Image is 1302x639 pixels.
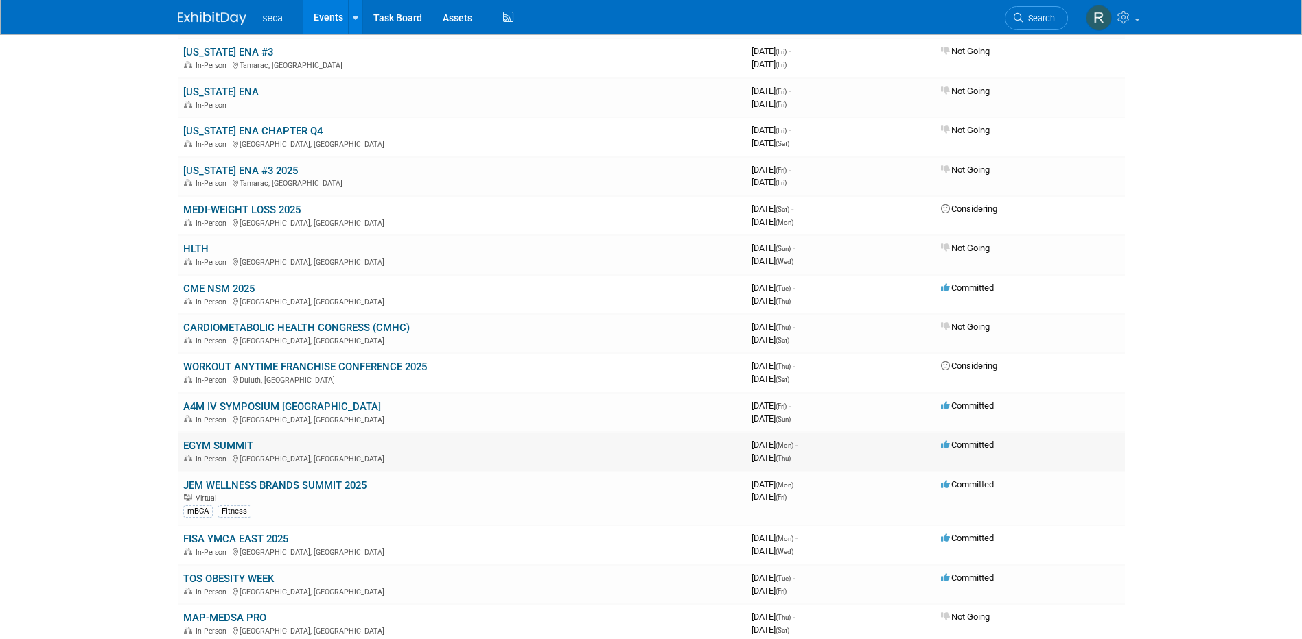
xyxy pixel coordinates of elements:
div: mBCA [183,505,213,518]
a: [US_STATE] ENA CHAPTER Q4 [183,125,323,137]
span: Not Going [941,125,990,135]
span: In-Person [196,61,231,70]
span: [DATE] [752,204,793,214]
span: [DATE] [752,165,791,175]
a: MEDI-WEIGHT LOSS 2025 [183,204,301,216]
span: In-Person [196,337,231,346]
span: In-Person [196,376,231,385]
span: Committed [941,439,994,450]
span: - [793,572,795,583]
a: EGYM SUMMIT [183,439,253,452]
span: [DATE] [752,296,791,306]
span: (Sat) [776,337,789,344]
span: In-Person [196,415,231,424]
span: [DATE] [752,533,798,543]
span: Not Going [941,612,990,622]
div: Tamarac, [GEOGRAPHIC_DATA] [183,177,741,188]
span: [DATE] [752,492,787,502]
img: In-Person Event [184,337,192,343]
img: In-Person Event [184,548,192,555]
img: In-Person Event [184,588,192,594]
span: Committed [941,282,994,293]
span: (Fri) [776,127,787,134]
span: Committed [941,479,994,490]
span: [DATE] [752,125,791,135]
div: [GEOGRAPHIC_DATA], [GEOGRAPHIC_DATA] [183,413,741,424]
div: [GEOGRAPHIC_DATA], [GEOGRAPHIC_DATA] [183,625,741,636]
a: Search [1005,6,1068,30]
span: [DATE] [752,177,787,187]
div: [GEOGRAPHIC_DATA], [GEOGRAPHIC_DATA] [183,586,741,596]
img: In-Person Event [184,179,192,186]
span: [DATE] [752,479,798,490]
img: In-Person Event [184,376,192,383]
span: (Wed) [776,258,793,265]
a: HLTH [183,243,209,255]
img: In-Person Event [184,258,192,265]
a: FISA YMCA EAST 2025 [183,533,288,545]
span: (Tue) [776,575,791,582]
a: [US_STATE] ENA #3 2025 [183,165,298,177]
span: (Fri) [776,88,787,95]
span: [DATE] [752,374,789,384]
span: [DATE] [752,400,791,411]
a: [US_STATE] ENA #3 [183,46,273,58]
span: [DATE] [752,138,789,148]
span: [DATE] [752,439,798,450]
span: [DATE] [752,612,795,622]
span: Committed [941,400,994,411]
span: [DATE] [752,572,795,583]
span: - [789,400,791,411]
span: (Fri) [776,48,787,56]
span: seca [263,12,283,23]
span: - [793,243,795,253]
img: Rachel Jordan [1086,5,1112,31]
span: [DATE] [752,322,795,332]
img: ExhibitDay [178,12,246,25]
a: TOS OBESITY WEEK [183,572,274,585]
img: In-Person Event [184,298,192,304]
span: In-Person [196,179,231,188]
span: [DATE] [752,335,789,345]
span: [DATE] [752,86,791,96]
a: MAP-MEDSA PRO [183,612,266,624]
div: [GEOGRAPHIC_DATA], [GEOGRAPHIC_DATA] [183,138,741,149]
span: (Mon) [776,535,793,542]
span: (Fri) [776,179,787,186]
span: - [793,612,795,622]
span: - [791,204,793,214]
span: (Sun) [776,415,791,423]
img: In-Person Event [184,455,192,461]
span: (Fri) [776,494,787,501]
span: (Sat) [776,140,789,147]
span: In-Person [196,140,231,149]
span: (Sat) [776,206,789,213]
span: [DATE] [752,217,793,227]
div: [GEOGRAPHIC_DATA], [GEOGRAPHIC_DATA] [183,335,741,346]
div: [GEOGRAPHIC_DATA], [GEOGRAPHIC_DATA] [183,453,741,463]
img: In-Person Event [184,61,192,68]
span: [DATE] [752,625,789,635]
span: (Thu) [776,455,791,462]
span: - [795,533,798,543]
span: [DATE] [752,546,793,556]
a: [US_STATE] ENA [183,86,259,98]
a: CARDIOMETABOLIC HEALTH CONGRESS (CMHC) [183,322,410,334]
span: In-Person [196,455,231,463]
span: (Sat) [776,627,789,634]
span: (Fri) [776,101,787,108]
div: Duluth, [GEOGRAPHIC_DATA] [183,374,741,385]
span: (Sat) [776,376,789,383]
span: Not Going [941,86,990,96]
span: In-Person [196,298,231,306]
div: [GEOGRAPHIC_DATA], [GEOGRAPHIC_DATA] [183,546,741,557]
img: In-Person Event [184,140,192,147]
span: (Thu) [776,298,791,305]
span: - [793,361,795,371]
span: In-Person [196,258,231,267]
div: [GEOGRAPHIC_DATA], [GEOGRAPHIC_DATA] [183,296,741,306]
img: In-Person Event [184,101,192,108]
span: In-Person [196,548,231,557]
span: Virtual [196,494,220,503]
span: In-Person [196,219,231,228]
